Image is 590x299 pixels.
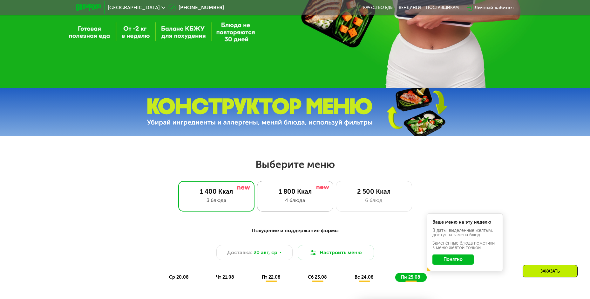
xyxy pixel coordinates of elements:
[342,197,405,204] div: 6 блюд
[262,275,281,280] span: пт 22.08
[107,227,483,235] div: Похудение и поддержание формы
[254,249,277,256] span: 20 авг, ср
[342,188,405,195] div: 2 500 Ккал
[432,241,497,250] div: Заменённые блюда пометили в меню жёлтой точкой.
[298,245,374,260] button: Настроить меню
[523,265,578,277] div: Заказать
[399,5,421,10] a: Вендинги
[264,197,327,204] div: 4 блюда
[20,158,570,171] h2: Выберите меню
[474,4,514,11] div: Личный кабинет
[168,4,224,11] a: [PHONE_NUMBER]
[108,5,160,10] span: [GEOGRAPHIC_DATA]
[426,5,459,10] div: поставщикам
[169,275,189,280] span: ср 20.08
[355,275,374,280] span: вс 24.08
[432,254,474,265] button: Понятно
[264,188,327,195] div: 1 800 Ккал
[432,220,497,225] div: Ваше меню на эту неделю
[401,275,420,280] span: пн 25.08
[227,249,252,256] span: Доставка:
[216,275,234,280] span: чт 21.08
[363,5,394,10] a: Качество еды
[185,188,248,195] div: 1 400 Ккал
[185,197,248,204] div: 3 блюда
[308,275,327,280] span: сб 23.08
[432,228,497,237] div: В даты, выделенные желтым, доступна замена блюд.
